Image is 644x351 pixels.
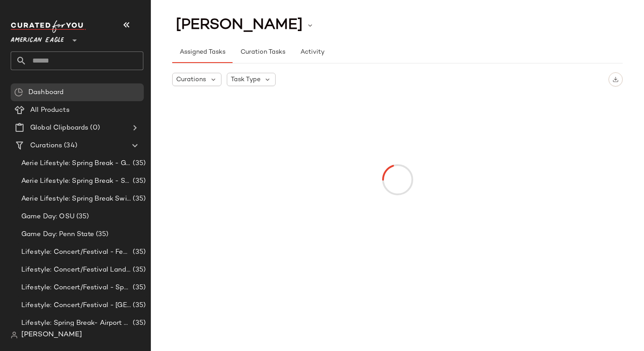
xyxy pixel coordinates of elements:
[28,87,63,98] span: Dashboard
[21,194,131,204] span: Aerie Lifestyle: Spring Break Swimsuits Landing Page
[131,318,146,328] span: (35)
[30,141,62,151] span: Curations
[62,141,77,151] span: (34)
[14,88,23,97] img: svg%3e
[11,331,18,339] img: svg%3e
[131,300,146,311] span: (35)
[131,158,146,169] span: (35)
[11,20,86,33] img: cfy_white_logo.C9jOOHJF.svg
[88,123,99,133] span: (0)
[11,30,64,46] span: American Eagle
[612,76,619,83] img: svg%3e
[176,75,206,84] span: Curations
[176,17,303,34] span: [PERSON_NAME]
[231,75,261,84] span: Task Type
[21,330,82,340] span: [PERSON_NAME]
[300,49,324,56] span: Activity
[75,212,89,222] span: (35)
[131,283,146,293] span: (35)
[21,212,75,222] span: Game Day: OSU
[21,229,94,240] span: Game Day: Penn State
[131,194,146,204] span: (35)
[21,158,131,169] span: Aerie Lifestyle: Spring Break - Girly/Femme
[94,229,109,240] span: (35)
[240,49,285,56] span: Curation Tasks
[21,247,131,257] span: Lifestyle: Concert/Festival - Femme
[30,123,88,133] span: Global Clipboards
[21,318,131,328] span: Lifestyle: Spring Break- Airport Style
[21,265,131,275] span: Lifestyle: Concert/Festival Landing Page
[131,247,146,257] span: (35)
[21,176,131,186] span: Aerie Lifestyle: Spring Break - Sporty
[179,49,225,56] span: Assigned Tasks
[21,283,131,293] span: Lifestyle: Concert/Festival - Sporty
[131,265,146,275] span: (35)
[131,176,146,186] span: (35)
[30,105,70,115] span: All Products
[21,300,131,311] span: Lifestyle: Concert/Festival - [GEOGRAPHIC_DATA]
